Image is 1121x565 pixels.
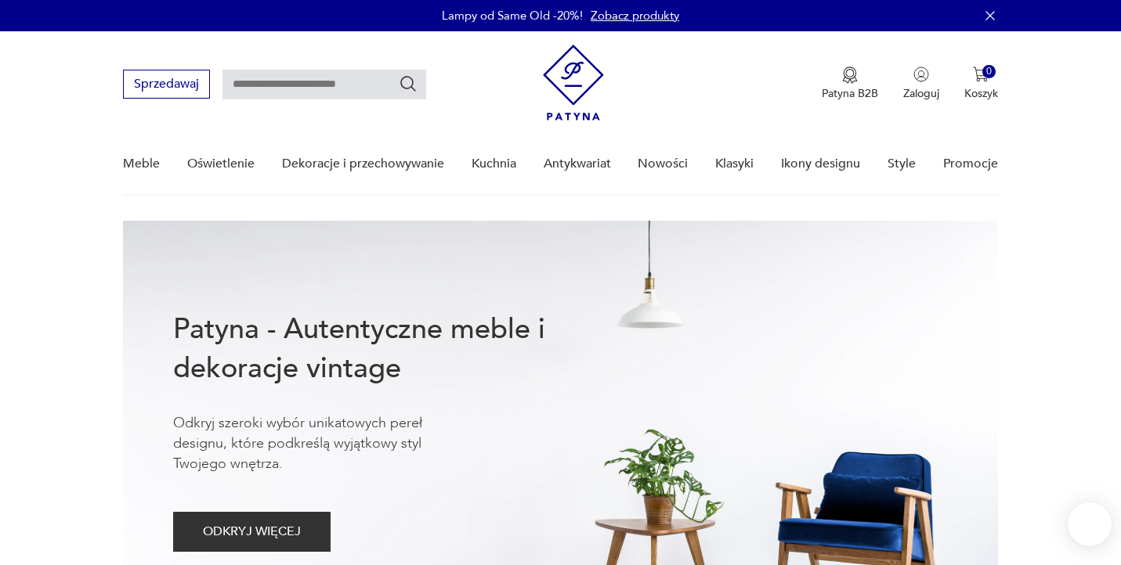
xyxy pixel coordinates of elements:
[442,8,583,23] p: Lampy od Same Old -20%!
[888,134,916,194] a: Style
[638,134,688,194] a: Nowości
[1068,502,1112,546] iframe: Smartsupp widget button
[943,134,998,194] a: Promocje
[591,8,679,23] a: Zobacz produkty
[781,134,860,194] a: Ikony designu
[715,134,754,194] a: Klasyki
[123,134,160,194] a: Meble
[173,527,331,538] a: ODKRYJ WIĘCEJ
[903,86,939,101] p: Zaloguj
[964,67,998,101] button: 0Koszyk
[173,310,596,388] h1: Patyna - Autentyczne meble i dekoracje vintage
[973,67,989,82] img: Ikona koszyka
[399,74,418,93] button: Szukaj
[173,512,331,552] button: ODKRYJ WIĘCEJ
[472,134,516,194] a: Kuchnia
[123,80,210,91] a: Sprzedawaj
[822,67,878,101] a: Ikona medaluPatyna B2B
[964,86,998,101] p: Koszyk
[187,134,255,194] a: Oświetlenie
[982,65,996,78] div: 0
[822,86,878,101] p: Patyna B2B
[282,134,444,194] a: Dekoracje i przechowywanie
[544,134,611,194] a: Antykwariat
[903,67,939,101] button: Zaloguj
[913,67,929,82] img: Ikonka użytkownika
[173,413,471,474] p: Odkryj szeroki wybór unikatowych pereł designu, które podkreślą wyjątkowy styl Twojego wnętrza.
[123,70,210,99] button: Sprzedawaj
[842,67,858,84] img: Ikona medalu
[543,45,604,121] img: Patyna - sklep z meblami i dekoracjami vintage
[822,67,878,101] button: Patyna B2B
